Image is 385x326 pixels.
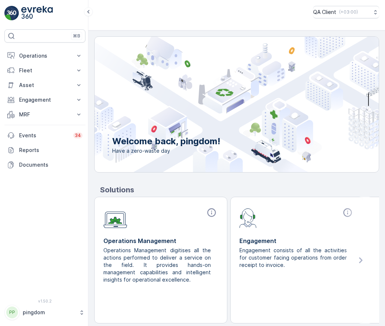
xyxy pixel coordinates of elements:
p: Engagement [239,236,354,245]
p: Reports [19,146,82,154]
img: city illustration [62,37,379,172]
img: logo [4,6,19,21]
button: MRF [4,107,85,122]
p: MRF [19,111,71,118]
span: v 1.50.2 [4,299,85,303]
p: Engagement [19,96,71,104]
p: Operations Management [103,236,218,245]
img: module-icon [239,207,257,228]
p: Engagement consists of all the activities for customer facing operations from order receipt to in... [239,247,348,269]
p: Operations Management digitises all the actions performed to deliver a service on the field. It p... [103,247,212,283]
button: Fleet [4,63,85,78]
span: Have a zero-waste day [112,147,220,155]
p: 34 [75,133,81,138]
p: Documents [19,161,82,169]
div: PP [6,307,18,318]
a: Reports [4,143,85,157]
p: Asset [19,81,71,89]
button: QA Client(+03:00) [313,6,379,18]
p: QA Client [313,8,336,16]
p: Solutions [100,184,379,195]
img: logo_light-DOdMpM7g.png [21,6,53,21]
img: module-icon [103,207,127,228]
p: Events [19,132,69,139]
p: pingdom [23,309,75,316]
p: Welcome back, pingdom! [112,135,220,147]
button: Asset [4,78,85,93]
p: ( +03:00 ) [339,9,358,15]
p: Fleet [19,67,71,74]
a: Events34 [4,128,85,143]
a: Documents [4,157,85,172]
p: ⌘B [73,33,80,39]
p: Operations [19,52,71,59]
button: Operations [4,48,85,63]
button: Engagement [4,93,85,107]
button: PPpingdom [4,305,85,320]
